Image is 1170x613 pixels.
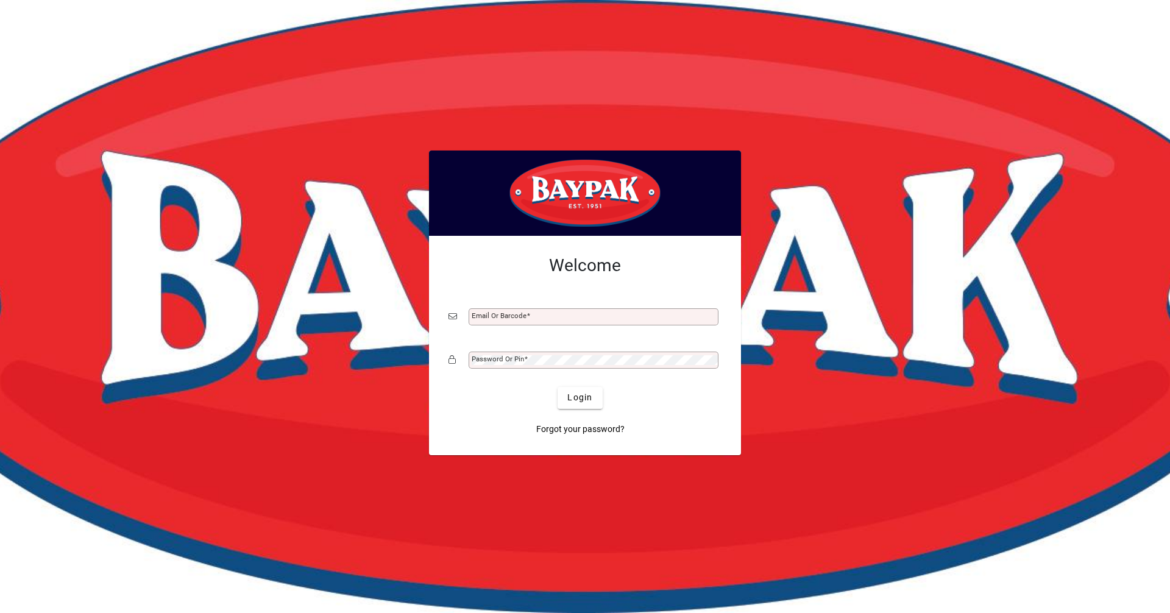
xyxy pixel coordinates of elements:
[531,419,629,441] a: Forgot your password?
[448,255,721,276] h2: Welcome
[558,387,602,409] button: Login
[472,355,524,363] mat-label: Password or Pin
[567,391,592,404] span: Login
[472,311,526,320] mat-label: Email or Barcode
[536,423,625,436] span: Forgot your password?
